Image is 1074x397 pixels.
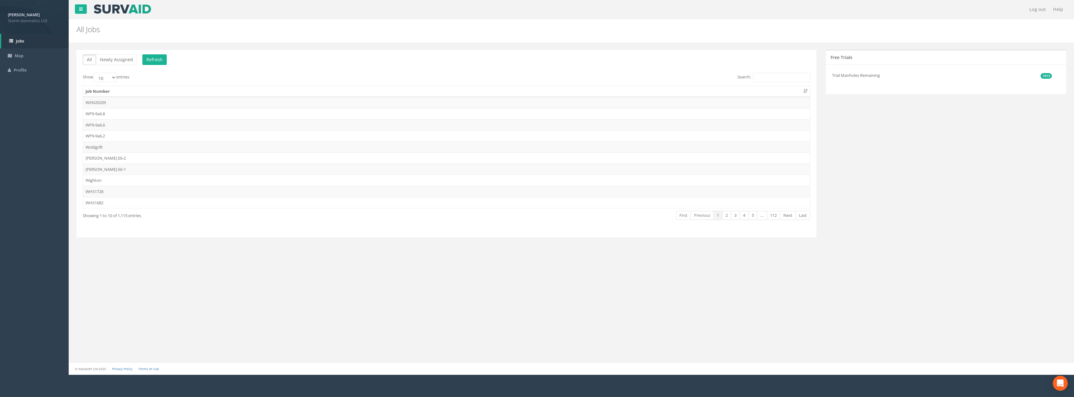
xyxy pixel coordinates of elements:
[8,18,61,24] span: Storm Geomatics Ltd
[83,210,380,219] div: Showing 1 to 10 of 1,115 entries
[83,164,810,175] td: [PERSON_NAME] E6-1
[1053,376,1068,391] div: Open Intercom Messenger
[83,175,810,186] td: Wighton
[75,367,106,371] small: © Kullasoft Ltd 2025
[796,211,810,220] a: Last
[757,211,767,220] a: …
[8,12,40,17] strong: [PERSON_NAME]
[83,73,129,82] label: Show entries
[83,86,810,97] th: Job Number: activate to sort column ascending
[83,186,810,197] td: WHS1728
[767,211,780,220] a: 112
[83,141,810,153] td: Woldgrift
[722,211,731,220] a: 2
[1041,73,1052,79] span: 1013
[16,38,24,44] span: Jobs
[832,69,1052,82] li: Trial Manholes Remaining
[93,73,116,82] select: Showentries
[83,152,810,164] td: [PERSON_NAME] E6-2
[83,108,810,119] td: WP9-9a6.8
[112,367,132,371] a: Privacy Policy
[83,130,810,141] td: WP9-9a6.2
[830,55,852,60] h5: Free Trials
[1,34,69,48] a: Jobs
[731,211,740,220] a: 3
[737,73,810,82] label: Search:
[96,54,137,65] button: Newly Assigned
[713,211,722,220] a: 1
[8,10,61,23] a: [PERSON_NAME] Storm Geomatics Ltd
[748,211,757,220] a: 5
[753,73,810,82] input: Search:
[691,211,714,220] a: Previous
[15,53,23,58] span: Map
[83,54,96,65] button: All
[138,367,159,371] a: Terms of Use
[83,97,810,108] td: WXN20209
[740,211,749,220] a: 4
[83,119,810,131] td: WP9-9a6.6
[14,67,27,73] span: Profile
[83,197,810,208] td: WHS1682
[142,54,167,65] button: Refresh
[676,211,691,220] a: First
[76,25,900,33] h2: All Jobs
[780,211,796,220] a: Next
